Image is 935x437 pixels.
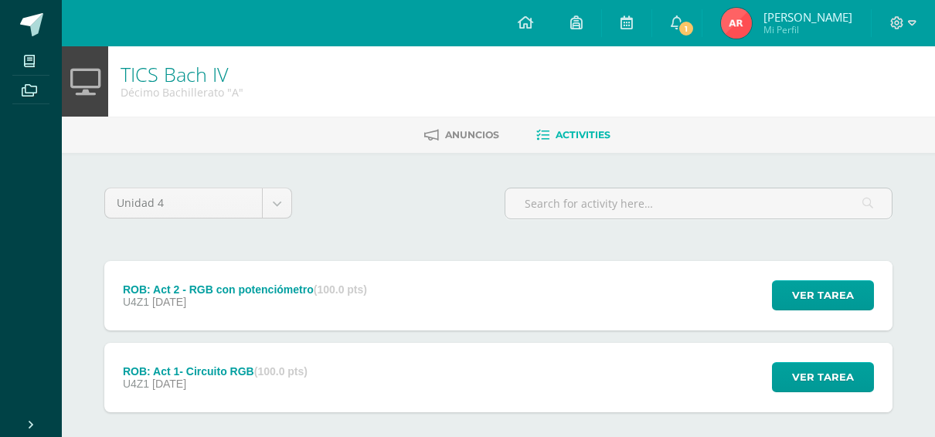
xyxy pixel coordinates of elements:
span: U4Z1 [123,296,149,308]
input: Search for activity here… [505,188,892,218]
span: Ver tarea [792,281,854,310]
span: [PERSON_NAME] [763,9,852,25]
button: Ver tarea [772,280,874,310]
span: Mi Perfil [763,23,852,36]
button: Ver tarea [772,362,874,392]
img: c9bcb59223d60cba950dd4d66ce03bcc.png [721,8,752,39]
a: Unidad 4 [105,188,291,218]
span: 1 [677,20,694,37]
span: [DATE] [152,378,186,390]
h1: TICS Bach IV [121,63,243,85]
strong: (100.0 pts) [314,283,367,296]
span: Anuncios [445,129,499,141]
span: [DATE] [152,296,186,308]
span: Ver tarea [792,363,854,391]
a: TICS Bach IV [121,61,229,87]
span: Activities [556,129,610,141]
a: Anuncios [424,123,499,147]
div: ROB: Act 2 - RGB con potenciómetro [123,283,367,296]
strong: (100.0 pts) [254,365,308,378]
div: Décimo Bachillerato 'A' [121,85,243,100]
span: Unidad 4 [117,188,250,218]
div: ROB: Act 1- Circuito RGB [123,365,308,378]
span: U4Z1 [123,378,149,390]
a: Activities [536,123,610,147]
